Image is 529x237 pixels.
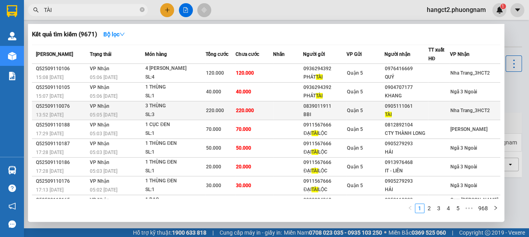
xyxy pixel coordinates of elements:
[303,167,346,175] div: ĐẠI LỘC
[405,203,415,213] li: Previous Page
[36,121,87,129] div: Q52509110188
[385,65,428,73] div: 0976416669
[463,203,476,213] li: Next 5 Pages
[236,164,251,170] span: 20.000
[444,203,453,213] li: 4
[385,112,392,117] span: TÀI
[90,66,109,71] span: VP Nhận
[90,103,109,109] span: VP Nhận
[145,51,167,57] span: Món hàng
[385,167,428,175] div: IT - LIÊN
[206,51,228,57] span: Tổng cước
[408,205,412,210] span: left
[424,203,434,213] li: 2
[303,129,346,138] div: ĐẠI LỘC
[450,70,490,76] span: Nha Trang_3HCT2
[90,168,117,174] span: 05:03 [DATE]
[36,150,63,155] span: 17:28 [DATE]
[145,120,205,129] div: 1 CỤC ĐEN
[36,93,63,99] span: 15:07 [DATE]
[145,102,205,111] div: 3 THÙNG
[90,150,117,155] span: 05:03 [DATE]
[145,111,205,119] div: SL: 3
[476,204,490,213] a: 968
[8,52,16,60] img: warehouse-icon
[384,51,410,57] span: Người nhận
[347,164,363,170] span: Quận 5
[103,31,125,38] strong: Bộ lọc
[316,93,323,99] span: TÀI
[8,32,16,40] img: warehouse-icon
[145,148,205,157] div: SL: 1
[303,73,346,81] div: PHÁT
[303,196,346,204] div: 0909004360
[450,51,470,57] span: VP Nhận
[8,166,16,174] img: warehouse-icon
[32,30,97,39] h3: Kết quả tìm kiếm ( 9671 )
[385,83,428,92] div: 0904707177
[90,131,117,136] span: 05:03 [DATE]
[36,168,63,174] span: 17:28 [DATE]
[303,83,346,92] div: 0936294392
[385,102,428,111] div: 0905111061
[347,145,363,151] span: Quận 5
[347,108,363,113] span: Quận 5
[450,126,487,132] span: [PERSON_NAME]
[145,92,205,101] div: SL: 1
[385,186,428,194] div: HẢI
[145,177,205,186] div: 1 THÙNG ĐEN
[491,203,500,213] li: Next Page
[311,149,318,155] span: TÀI
[206,70,224,76] span: 120.000
[450,108,490,113] span: Nha Trang_3HCT2
[273,51,285,57] span: Nhãn
[303,111,346,119] div: BBI
[90,160,109,165] span: VP Nhận
[347,126,363,132] span: Quận 5
[90,93,117,99] span: 05:06 [DATE]
[145,186,205,194] div: SL: 1
[236,89,251,95] span: 40.000
[450,197,498,211] span: Cam [PERSON_NAME][GEOGRAPHIC_DATA]
[90,112,117,118] span: 05:05 [DATE]
[90,122,109,128] span: VP Nhận
[8,220,16,228] span: message
[90,141,109,146] span: VP Nhận
[8,72,16,80] img: solution-icon
[36,65,87,73] div: Q52509110106
[90,187,117,193] span: 05:02 [DATE]
[303,92,346,100] div: PHÁT
[415,204,424,213] a: 1
[97,28,131,41] button: Bộ lọcdown
[385,177,428,186] div: 0905279293
[385,158,428,167] div: 0913976468
[453,203,463,213] li: 5
[7,5,17,17] img: logo-vxr
[311,168,318,174] span: TÀI
[36,187,63,193] span: 17:13 [DATE]
[434,203,444,213] li: 3
[236,108,254,113] span: 220.000
[36,131,63,136] span: 17:29 [DATE]
[145,139,205,148] div: 1 THÙNG ĐEN
[303,177,346,186] div: 0911567666
[145,64,205,73] div: 4 [PERSON_NAME]
[145,158,205,167] div: 1 THÙNG ĐEN
[36,83,87,92] div: Q52509110105
[145,73,205,82] div: SL: 4
[303,121,346,129] div: 0911567666
[385,129,428,138] div: CTY THÀNH LONG
[303,158,346,167] div: 0911567666
[8,202,16,210] span: notification
[145,129,205,138] div: SL: 1
[385,140,428,148] div: 0905279293
[385,148,428,156] div: HẢI
[405,203,415,213] button: left
[206,164,221,170] span: 20.000
[463,203,476,213] span: •••
[303,140,346,148] div: 0911567666
[206,183,221,188] span: 30.000
[428,47,444,61] span: TT xuất HĐ
[347,70,363,76] span: Quận 5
